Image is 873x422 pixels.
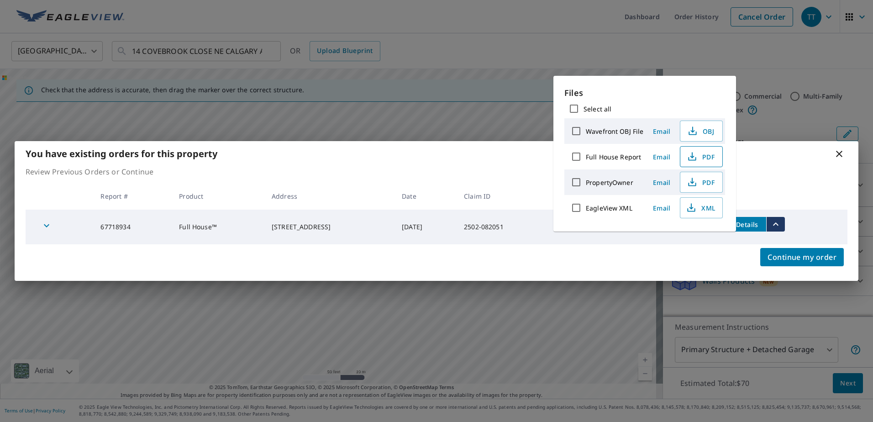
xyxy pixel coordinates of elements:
button: OBJ [680,121,723,142]
th: Delivery [552,183,623,210]
span: Continue my order [768,251,836,264]
button: filesDropdownBtn-67718934 [766,217,785,232]
td: 67718934 [93,210,172,244]
label: PropertyOwner [586,178,633,187]
span: Email [651,178,673,187]
button: Email [647,175,676,190]
span: OBJ [686,126,715,137]
p: Files [564,87,725,99]
label: Wavefront OBJ File [586,127,643,136]
button: Email [647,150,676,164]
b: You have existing orders for this property [26,148,217,160]
button: PDF [680,146,723,167]
label: Select all [584,105,611,113]
button: XML [680,197,723,218]
th: Date [394,183,457,210]
th: Product [172,183,264,210]
th: Report # [93,183,172,210]
span: PDF [686,177,715,188]
button: Email [647,201,676,215]
td: Regular [552,210,623,244]
th: Claim ID [457,183,552,210]
label: Full House Report [586,153,641,161]
td: [DATE] [394,210,457,244]
th: Address [264,183,394,210]
span: Email [651,204,673,212]
span: Email [651,153,673,161]
button: Continue my order [760,248,844,266]
span: Email [651,127,673,136]
button: detailsBtn-67718934 [728,217,766,232]
span: Details [733,220,761,229]
span: XML [686,202,715,213]
div: [STREET_ADDRESS] [272,222,387,232]
button: PDF [680,172,723,193]
td: 2502-082051 [457,210,552,244]
td: Full House™ [172,210,264,244]
span: PDF [686,151,715,162]
button: Email [647,124,676,138]
p: Review Previous Orders or Continue [26,166,847,177]
label: EagleView XML [586,204,632,212]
